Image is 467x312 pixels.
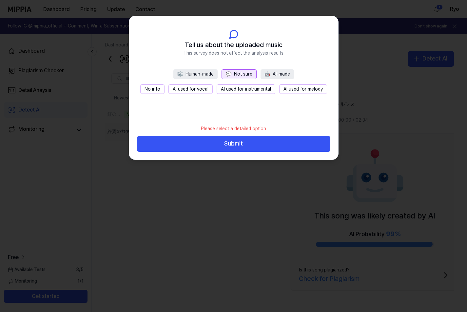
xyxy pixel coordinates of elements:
div: Please select a detailed option [197,122,270,136]
button: No info [140,84,165,94]
span: 🤖 [264,71,270,77]
span: This survey does not affect the analysis results [184,50,283,57]
button: AI used for vocal [168,84,213,94]
button: 💬Not sure [222,69,257,79]
button: AI used for instrumental [217,84,275,94]
button: Submit [137,136,330,152]
button: AI used for melody [279,84,327,94]
button: 🎼Human-made [173,69,218,79]
span: Tell us about the uploaded music [185,40,282,50]
span: 💬 [226,71,231,77]
button: 🤖AI-made [261,69,294,79]
span: 🎼 [177,71,183,77]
